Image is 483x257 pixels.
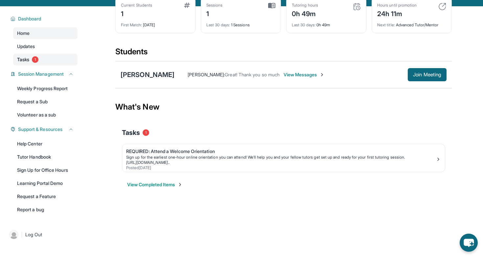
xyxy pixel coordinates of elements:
[126,165,436,170] div: Posted [DATE]
[353,3,361,11] img: card
[18,126,62,133] span: Support & Resources
[25,231,42,238] span: Log Out
[13,27,78,39] a: Home
[284,71,325,78] span: View Messages
[9,230,18,239] img: user-img
[126,160,170,165] a: [URL][DOMAIN_NAME]..
[206,22,230,27] span: Last 30 days :
[13,164,78,176] a: Sign Up for Office Hours
[122,128,140,137] span: Tasks
[206,18,275,28] div: 1 Sessions
[225,72,280,77] span: Great! Thank you so much
[377,22,395,27] span: Next title :
[122,144,445,172] a: REQUIRED: Attend a Welcome OrientationSign up for the earliest one-hour online orientation you ca...
[127,181,183,188] button: View Completed Items
[268,3,275,9] img: card
[143,129,149,136] span: 1
[377,18,446,28] div: Advanced Tutor/Mentor
[32,56,38,63] span: 1
[206,8,223,18] div: 1
[17,30,30,37] span: Home
[13,54,78,65] a: Tasks1
[15,126,74,133] button: Support & Resources
[15,15,74,22] button: Dashboard
[17,56,29,63] span: Tasks
[13,138,78,150] a: Help Center
[292,3,318,8] div: Tutoring hours
[206,3,223,8] div: Sessions
[377,3,417,8] div: Hours until promotion
[13,109,78,121] a: Volunteer as a sub
[121,70,174,79] div: [PERSON_NAME]
[292,22,315,27] span: Last 30 days :
[18,15,41,22] span: Dashboard
[292,8,318,18] div: 0h 49m
[21,231,23,239] span: |
[460,234,478,252] button: chat-button
[121,3,152,8] div: Current Students
[121,18,190,28] div: [DATE]
[13,83,78,94] a: Weekly Progress Report
[15,71,74,77] button: Session Management
[121,22,142,27] span: First Match :
[115,92,452,121] div: What's New
[413,73,441,77] span: Join Meeting
[292,18,361,28] div: 0h 49m
[115,46,452,61] div: Students
[126,148,436,155] div: REQUIRED: Attend a Welcome Orientation
[121,8,152,18] div: 1
[408,68,447,81] button: Join Meeting
[377,8,417,18] div: 24h 11m
[126,155,436,160] div: Sign up for the earliest one-hour online orientation you can attend! We’ll help you and your fell...
[13,177,78,189] a: Learning Portal Demo
[13,151,78,163] a: Tutor Handbook
[13,204,78,216] a: Report a bug
[438,3,446,11] img: card
[13,191,78,202] a: Request a Feature
[17,43,35,50] span: Updates
[7,227,78,242] a: |Log Out
[184,3,190,8] img: card
[319,72,325,77] img: Chevron-Right
[188,72,225,77] span: [PERSON_NAME] :
[13,40,78,52] a: Updates
[13,96,78,108] a: Request a Sub
[18,71,64,77] span: Session Management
